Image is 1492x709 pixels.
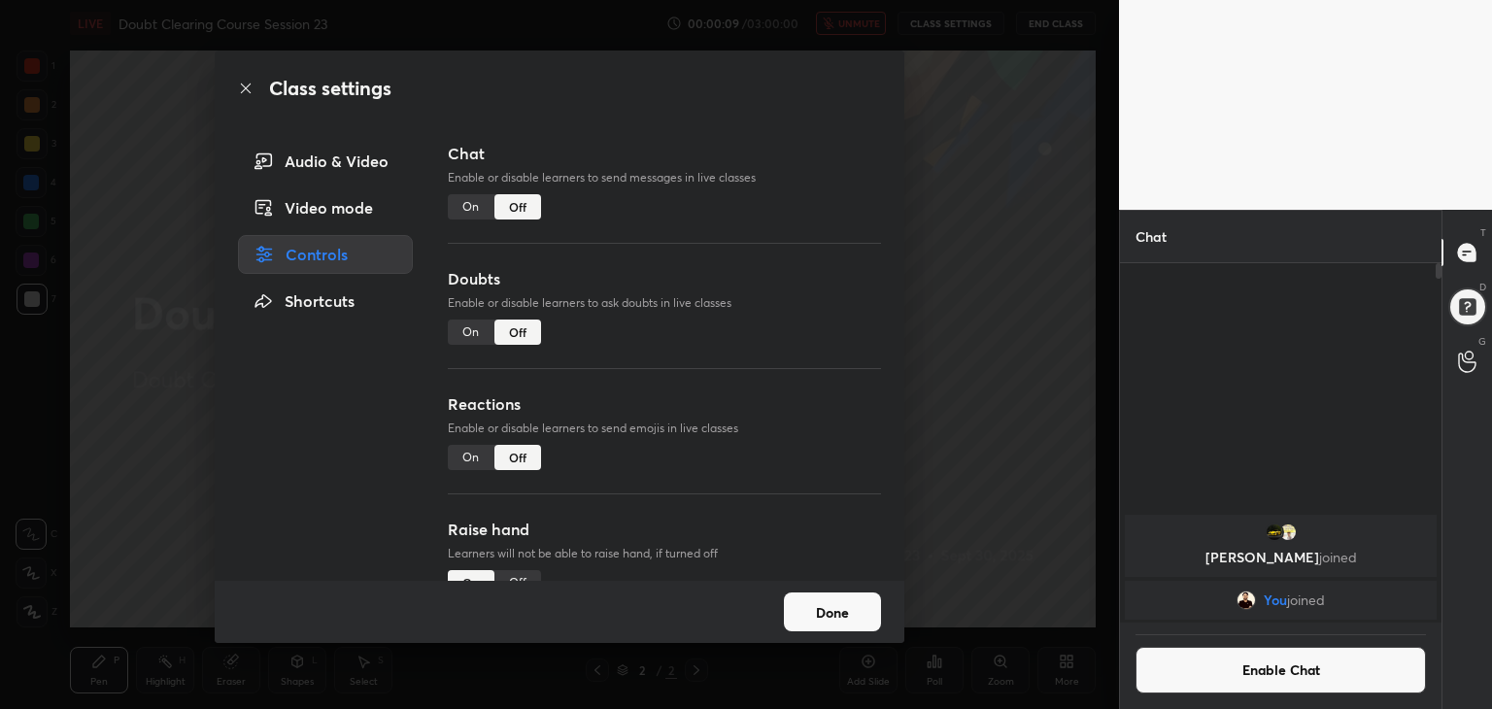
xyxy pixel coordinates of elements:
p: Enable or disable learners to send messages in live classes [448,169,881,186]
p: [PERSON_NAME] [1136,550,1425,565]
button: Enable Chat [1136,647,1426,693]
img: 79bd342b7c6c4f3ab974b05534a495f1.jpg [1265,523,1284,542]
p: D [1479,280,1486,294]
div: On [448,320,494,345]
div: Controls [238,235,413,274]
div: On [448,194,494,219]
p: Enable or disable learners to send emojis in live classes [448,420,881,437]
h3: Chat [448,142,881,165]
div: Shortcuts [238,282,413,321]
span: joined [1287,592,1325,608]
span: joined [1319,548,1357,566]
h3: Doubts [448,267,881,290]
h3: Reactions [448,392,881,416]
div: On [448,445,494,470]
button: Done [784,592,881,631]
div: grid [1120,511,1441,624]
img: ddcbf80e2688434a8f759bb862b8ad5a.jpg [1278,523,1298,542]
p: G [1478,334,1486,349]
h2: Class settings [269,74,391,103]
p: Chat [1120,211,1182,262]
span: You [1264,592,1287,608]
div: Off [494,570,541,595]
p: Learners will not be able to raise hand, if turned off [448,545,881,562]
div: On [448,570,494,595]
p: Enable or disable learners to ask doubts in live classes [448,294,881,312]
h3: Raise hand [448,518,881,541]
div: Off [494,320,541,345]
div: Video mode [238,188,413,227]
div: Off [494,445,541,470]
img: 09770f7dbfa9441c9c3e57e13e3293d5.jpg [1237,591,1256,610]
p: T [1480,225,1486,240]
div: Audio & Video [238,142,413,181]
div: Off [494,194,541,219]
